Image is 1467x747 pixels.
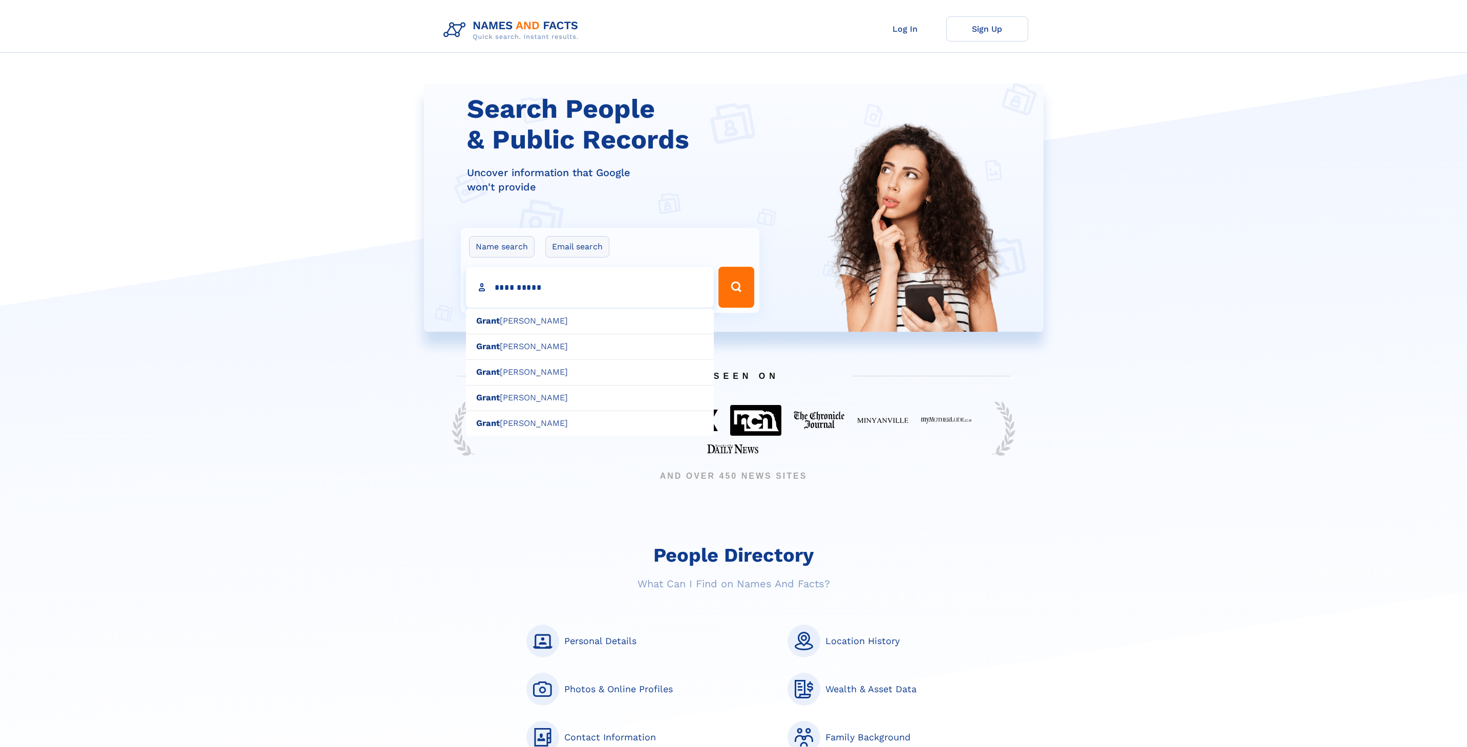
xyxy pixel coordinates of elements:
[564,635,636,646] div: Personal Details
[442,470,1026,482] span: AND OVER 450 NEWS SITES
[442,359,1026,393] span: AS SEEN ON
[718,267,754,308] button: Search Button
[469,236,535,258] label: Name search
[946,16,1028,41] a: Sign Up
[467,165,766,194] div: Uncover information that Google won't provide
[564,684,673,694] div: Photos & Online Profiles
[730,405,781,435] img: Featured on NCN
[476,342,500,351] b: Grant
[864,16,946,41] a: Log In
[825,635,900,646] div: Location History
[439,544,1028,566] h2: People Directory
[466,267,714,308] input: search input
[476,393,500,402] b: Grant
[466,308,714,334] div: [PERSON_NAME]
[466,359,714,386] div: [PERSON_NAME]
[439,578,1028,590] div: What Can I Find on Names And Facts?
[857,417,908,424] img: Featured on Minyanville
[564,732,656,742] div: Contact Information
[921,417,972,424] img: Featured on My Mother Lode
[466,411,714,437] div: [PERSON_NAME]
[825,684,917,694] div: Wealth & Asset Data
[439,16,587,44] img: Logo Names and Facts
[794,411,845,430] img: Featured on The Chronicle Journal
[466,385,714,411] div: [PERSON_NAME]
[825,732,910,742] div: Family Background
[707,444,758,454] img: Featured on Starkville Daily News
[476,418,500,428] b: Grant
[476,316,500,326] b: Grant
[821,120,1010,383] img: Search People and Public records
[466,334,714,360] div: [PERSON_NAME]
[467,94,766,155] h1: Search People & Public Records
[476,367,500,377] b: Grant
[545,236,609,258] label: Email search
